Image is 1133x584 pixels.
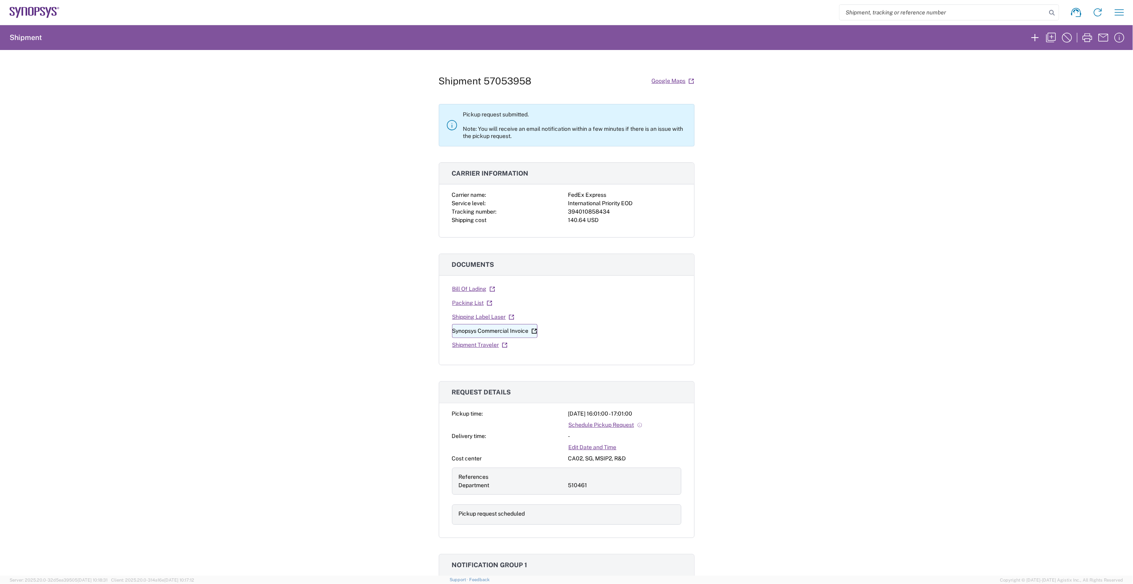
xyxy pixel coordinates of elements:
[568,481,675,490] div: 510461
[568,440,617,454] a: Edit Date and Time
[452,310,515,324] a: Shipping Label Laser
[452,324,538,338] a: Synopsys Commercial Invoice
[459,474,489,480] span: References
[10,33,42,42] h2: Shipment
[452,200,486,206] span: Service level:
[568,191,681,199] div: FedEx Express
[439,75,532,87] h1: Shipment 57053958
[111,578,194,582] span: Client: 2025.20.0-314a16e
[452,170,529,177] span: Carrier information
[452,192,486,198] span: Carrier name:
[452,433,486,439] span: Delivery time:
[459,510,525,517] span: Pickup request scheduled
[568,199,681,208] div: International Priority EOD
[651,74,695,88] a: Google Maps
[452,261,494,268] span: Documents
[1000,576,1123,584] span: Copyright © [DATE]-[DATE] Agistix Inc., All Rights Reserved
[840,5,1047,20] input: Shipment, tracking or reference number
[450,577,470,582] a: Support
[459,481,565,490] div: Department
[164,578,194,582] span: [DATE] 10:17:12
[568,410,681,418] div: [DATE] 16:01:00 - 17:01:00
[568,418,643,432] a: Schedule Pickup Request
[452,388,511,396] span: Request details
[452,410,483,417] span: Pickup time:
[452,217,487,223] span: Shipping cost
[568,216,681,224] div: 140.64 USD
[463,111,688,140] p: Pickup request submitted. Note: You will receive an email notification within a few minutes if th...
[452,455,482,462] span: Cost center
[10,578,108,582] span: Server: 2025.20.0-32d5ea39505
[568,208,681,216] div: 394010858434
[469,577,490,582] a: Feedback
[452,296,493,310] a: Packing List
[78,578,108,582] span: [DATE] 10:18:31
[452,282,496,296] a: Bill Of Lading
[452,561,528,569] span: Notification group 1
[568,432,681,440] div: -
[452,338,508,352] a: Shipment Traveler
[568,454,681,463] div: CA02, SG, MSIP2, R&D
[452,208,497,215] span: Tracking number:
